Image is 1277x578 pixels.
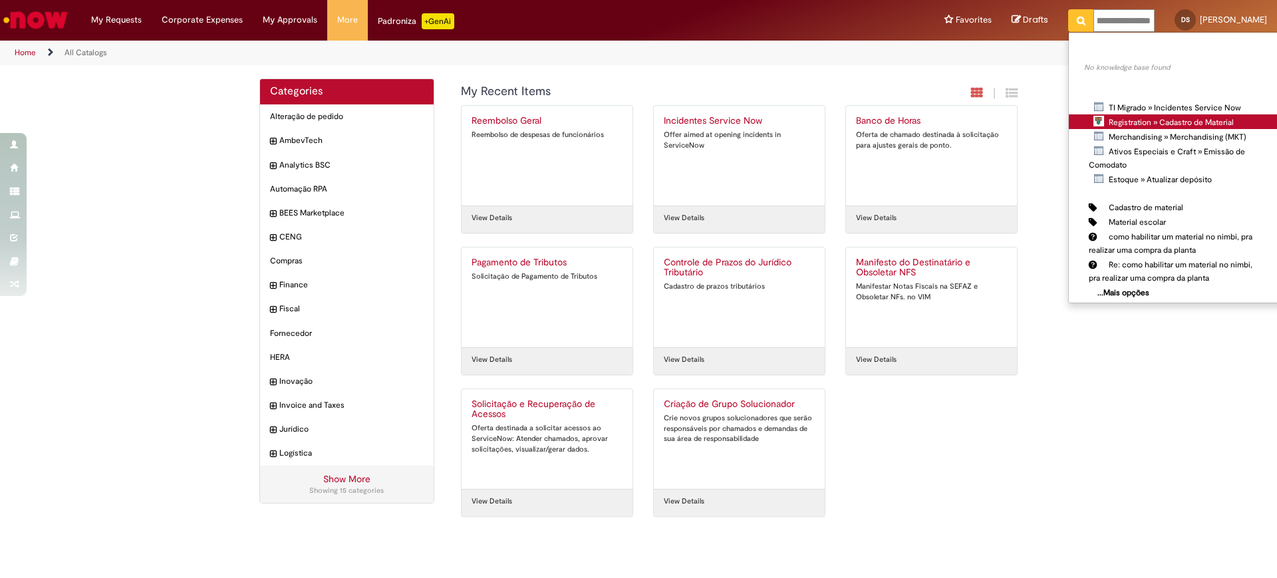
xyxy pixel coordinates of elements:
[270,486,424,496] div: Showing 15 categories
[260,273,434,297] div: expand category Finance Finance
[279,160,424,171] span: Analytics BSC
[279,303,424,315] span: Fiscal
[856,130,1007,150] div: Oferta de chamado destinada à solicitação para ajustes gerais de ponto.
[15,47,36,58] a: Home
[279,231,424,243] span: CENG
[260,153,434,178] div: expand category Analytics BSC Analytics BSC
[1012,14,1048,27] a: Drafts
[260,225,434,249] div: expand category CENG CENG
[1109,174,1212,185] span: Estoque » Atualizar depósito
[472,116,623,126] h2: Reembolso Geral
[856,116,1007,126] h2: Banco de Horas
[654,106,825,206] a: Incidentes Service Now Offer aimed at opening incidents in ServiceNow
[279,208,424,219] span: BEES Marketplace
[472,423,623,454] div: Oferta destinada a solicitar acessos ao ServiceNow: Atender chamados, aprovar solicitações, visua...
[664,257,815,279] h2: Controle de Prazos do Jurídico Tributário
[270,135,276,148] i: expand category AmbevTech
[260,297,434,321] div: expand category Fiscal Fiscal
[1089,259,1252,283] span: Re: como habilitar um material no nimbi, pra realizar uma compra da planta
[664,116,815,126] h2: Incidentes Service Now
[260,441,434,466] div: expand category Logística Logística
[260,393,434,418] div: expand category Invoice and Taxes Invoice and Taxes
[856,355,897,365] a: View Details
[1109,132,1246,142] span: Merchandising » Merchandising (MKT)
[1109,102,1241,113] span: TI Migrado » Incidentes Service Now
[472,355,512,365] a: View Details
[260,104,434,466] ul: Categories
[279,400,424,411] span: Invoice and Taxes
[263,13,317,27] span: My Approvals
[856,213,897,223] a: View Details
[472,213,512,223] a: View Details
[378,13,454,29] div: Padroniza
[65,47,107,58] a: All Catalogs
[1109,217,1166,227] span: Material escolar
[664,281,815,292] div: Cadastro de prazos tributários
[1006,86,1018,99] i: Grid View
[270,208,276,221] i: expand category BEES Marketplace
[956,13,992,27] span: Favorites
[270,279,276,293] i: expand category Finance
[856,257,1007,279] h2: Manifesto do Destinatário e Obsoletar NFS
[279,448,424,459] span: Logística
[260,369,434,394] div: expand category Inovação Inovação
[472,257,623,268] h2: Pagamento de Tributos
[664,130,815,150] div: Offer aimed at opening incidents in ServiceNow
[1071,87,1102,99] b: Catalog
[260,321,434,346] div: Fornecedor
[270,376,276,389] i: expand category Inovação
[664,399,815,410] h2: Criação de Grupo Solucionador
[270,255,424,267] span: Compras
[664,496,704,507] a: View Details
[270,303,276,317] i: expand category Fiscal
[846,247,1017,347] a: Manifesto do Destinatário e Obsoletar NFS Manifestar Notas Fiscais na SEFAZ e Obsoletar NFs. no VIM
[1109,202,1183,213] span: Cadastro de material
[279,279,424,291] span: Finance
[270,424,276,437] i: expand category Jurídico
[260,177,434,202] div: Automação RPA
[1089,231,1252,255] span: como habilitar um material no nimbi, pra realizar uma compra da planta
[664,213,704,223] a: View Details
[279,135,424,146] span: AmbevTech
[664,355,704,365] a: View Details
[10,41,841,65] ul: Page breadcrumbs
[856,281,1007,302] div: Manifestar Notas Fiscais na SEFAZ e Obsoletar NFs. no VIM
[664,413,815,444] div: Crie novos grupos solucionadores que serão responsáveis por chamados e demandas de sua área de re...
[1097,287,1149,298] b: ...Mais opções
[1071,187,1120,199] b: Community
[279,376,424,387] span: Inovação
[472,399,623,420] h2: Solicitação e Recuperação de Acessos
[337,13,358,27] span: More
[260,104,434,129] div: Alteração de pedido
[270,400,276,413] i: expand category Invoice and Taxes
[654,389,825,489] a: Criação de Grupo Solucionador Crie novos grupos solucionadores que serão responsáveis por chamado...
[1200,14,1267,25] span: [PERSON_NAME]
[91,13,142,27] span: My Requests
[270,86,424,98] h2: Categories
[1071,50,1139,62] b: Knowledge Base
[472,130,623,140] div: Reembolso de despesas de funcionários
[270,231,276,245] i: expand category CENG
[1071,37,1143,49] b: Report a problem
[279,424,424,435] span: Jurídico
[260,201,434,225] div: expand category BEES Marketplace BEES Marketplace
[472,496,512,507] a: View Details
[654,247,825,347] a: Controle de Prazos do Jurídico Tributário Cadastro de prazos tributários
[1023,13,1048,26] span: Drafts
[1,7,70,33] img: ServiceNow
[260,249,434,273] div: Compras
[270,448,276,461] i: expand category Logística
[846,106,1017,206] a: Banco de Horas Oferta de chamado destinada à solicitação para ajustes gerais de ponto.
[260,128,434,153] div: expand category AmbevTech AmbevTech
[1089,146,1245,170] span: Ativos Especiais e Craft » Emissão de Comodato
[270,352,424,363] span: HERA
[270,160,276,173] i: expand category Analytics BSC
[1109,117,1234,128] span: Registration » Cadastro de Material
[971,86,983,99] i: Card View
[993,86,996,101] span: |
[1068,9,1094,32] button: Search
[270,111,424,122] span: Alteração de pedido
[462,247,633,347] a: Pagamento de Tributos Solicitação de Pagamento de Tributos
[422,13,454,29] p: +GenAi
[260,417,434,442] div: expand category Jurídico Jurídico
